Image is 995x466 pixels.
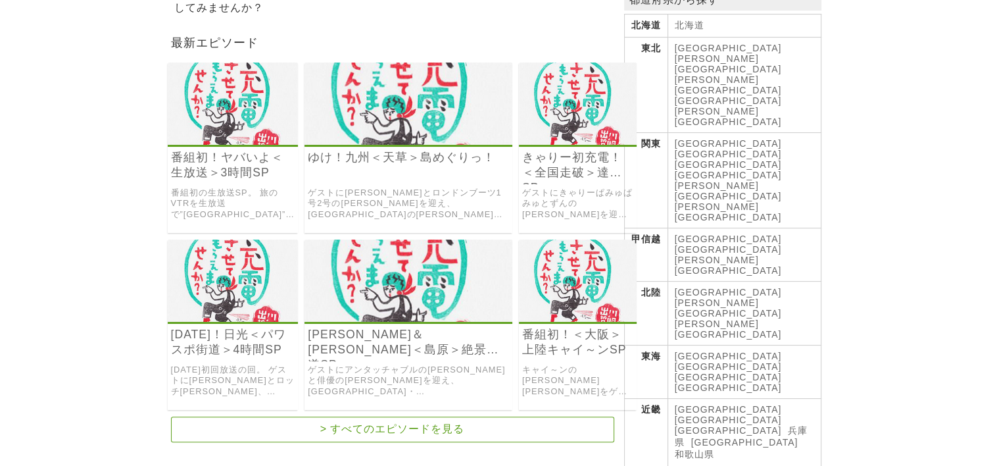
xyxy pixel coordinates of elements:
a: [PERSON_NAME][GEOGRAPHIC_DATA] [675,255,782,276]
img: icon-320px.png [519,63,637,145]
a: > すべてのエピソードを見る [171,417,614,442]
a: [GEOGRAPHIC_DATA] [675,382,782,393]
a: [PERSON_NAME][GEOGRAPHIC_DATA] [675,74,782,95]
a: ゲストにアンタッチャブルの[PERSON_NAME]と俳優の[PERSON_NAME]を迎え、[GEOGRAPHIC_DATA]・[GEOGRAPHIC_DATA]から[PERSON_NAME]... [308,365,509,398]
a: ゆけ！九州＜天草＞島めぐりっ！ [308,150,509,165]
a: [GEOGRAPHIC_DATA] [675,170,782,180]
a: 出川哲朗の充電させてもらえませんか？ ルンルンッ天草”島めぐり”！富岡城から絶景夕日パワスポ目指して114㌔！絶品グルメだらけなんですが千秋もロンブー亮も腹ペコでヤバいよ²SP [304,136,512,147]
a: [PERSON_NAME][GEOGRAPHIC_DATA] [675,53,782,74]
a: ゲストに[PERSON_NAME]とロンドンブーツ1号2号の[PERSON_NAME]を迎え、[GEOGRAPHIC_DATA]の[PERSON_NAME]から絶景のパワースポット・[PERSO... [308,188,509,220]
a: 出川哲朗の充電させてもらえませんか？ 行くぞ”大阪”初上陸！天空の竹田城から丹波篠山ぬけてノスタルジック街道113㌔！松茸に但馬牛！黒豆に栗！美味しいモノだらけでキャイ～ンが大興奮！ヤバいよ²SP [519,313,637,324]
a: 出川哲朗の充電させてもらえませんか？ 島原半島から有明海渡って水の都柳川ぬけて絶景街道125㌔！目指すは久留米”水天宮”！ですがザキヤマ乱入＆塚本高史が初登場で哲朗タジタジ！ヤバいよ²SP [304,313,512,324]
a: [GEOGRAPHIC_DATA] [675,287,782,298]
a: [DATE]初回放送の回。 ゲストに[PERSON_NAME]とロッチ[PERSON_NAME]、[PERSON_NAME][GEOGRAPHIC_DATA]の[PERSON_NAME]を迎え、... [171,365,295,398]
a: 出川哲朗の充電させてもらえませんか？ ワォ！”生放送”で一緒に充電みてねSPだッ！温泉天国”日田街道”をパワスポ宇戸の庄から131㌔！ですが…初の生放送に哲朗もドキドキでヤバいよ²SP [168,136,299,147]
a: [GEOGRAPHIC_DATA] [675,361,782,372]
a: [PERSON_NAME] [675,201,759,212]
img: icon-320px.png [168,63,299,145]
th: 関東 [624,133,667,228]
img: icon-320px.png [304,240,512,322]
a: [GEOGRAPHIC_DATA] [675,351,782,361]
a: [GEOGRAPHIC_DATA] [691,437,798,448]
a: 和歌山県 [675,449,714,459]
a: [GEOGRAPHIC_DATA] [675,425,782,436]
a: [GEOGRAPHIC_DATA] [675,244,782,255]
a: [GEOGRAPHIC_DATA] [675,234,782,244]
a: [GEOGRAPHIC_DATA] [675,149,782,159]
a: キャイ～ンの[PERSON_NAME] [PERSON_NAME]をゲストに迎えて、兵庫の[PERSON_NAME]から[GEOGRAPHIC_DATA]の[PERSON_NAME][GEOGR... [522,365,633,398]
a: [DATE]！日光＜パワスポ街道＞4時間SP [171,327,295,357]
th: 東海 [624,346,667,399]
th: 甲信越 [624,228,667,282]
a: [PERSON_NAME][GEOGRAPHIC_DATA] [675,106,782,127]
a: [PERSON_NAME][GEOGRAPHIC_DATA] [675,180,782,201]
a: [PERSON_NAME][GEOGRAPHIC_DATA] [675,319,782,340]
a: 番組初！ヤバいよ＜生放送＞3時間SP [171,150,295,180]
a: きゃりー初充電！＜全国走破＞達成SP [522,150,633,180]
a: [PERSON_NAME]＆[PERSON_NAME]＜島原＞絶景街道SP [308,327,509,357]
img: icon-320px.png [304,63,512,145]
a: 北海道 [675,20,704,30]
a: [GEOGRAPHIC_DATA] [675,212,782,222]
img: icon-320px.png [168,240,299,322]
img: icon-320px.png [519,240,637,322]
a: 出川哲朗の充電させてもらえませんか？ 新春！最強パワスポ街道212㌔！日光東照宮から筑波山ぬけて鹿島神社へ！ですがひぇ～上川隆也が初登場でドッキドキ！中岡も大島もっ！めでたすぎてヤバいよ²SP [168,313,299,324]
a: [GEOGRAPHIC_DATA] [675,138,782,149]
a: [PERSON_NAME][GEOGRAPHIC_DATA] [675,298,782,319]
a: [GEOGRAPHIC_DATA] [675,404,782,415]
a: [GEOGRAPHIC_DATA] [675,415,782,425]
a: [GEOGRAPHIC_DATA] [675,95,782,106]
th: 北陸 [624,282,667,346]
h2: 最新エピソード [168,32,618,53]
a: [GEOGRAPHIC_DATA] [675,159,782,170]
a: 番組初！＜大阪＞上陸キャイ～ンSP [522,327,633,357]
a: ゲストにきゃりーぱみゅぱみゅとずんの[PERSON_NAME]を迎え、今回の[PERSON_NAME][GEOGRAPHIC_DATA]の回で47都道府県走破達成！”金色の[GEOGRAPHIC... [522,188,633,220]
a: 番組初の生放送SP。 旅のVTRを生放送で”[GEOGRAPHIC_DATA]”にお邪魔して一緒に見ます。 VTRでは、ゲストに[PERSON_NAME]と[PERSON_NAME]を迎えて、[... [171,188,295,220]
a: 出川哲朗の充電させてもらえませんか？ ついに宮城県で全国制覇！絶景の紅葉街道”金色の鳴子峡”から”日本三景松島”までズズーっと108㌔！きゃりーぱみゅぱみゅが初登場で飯尾も絶好調！ヤバいよ²SP [519,136,637,147]
a: [GEOGRAPHIC_DATA] [675,372,782,382]
a: [GEOGRAPHIC_DATA] [675,43,782,53]
th: 東北 [624,38,667,133]
th: 北海道 [624,14,667,38]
